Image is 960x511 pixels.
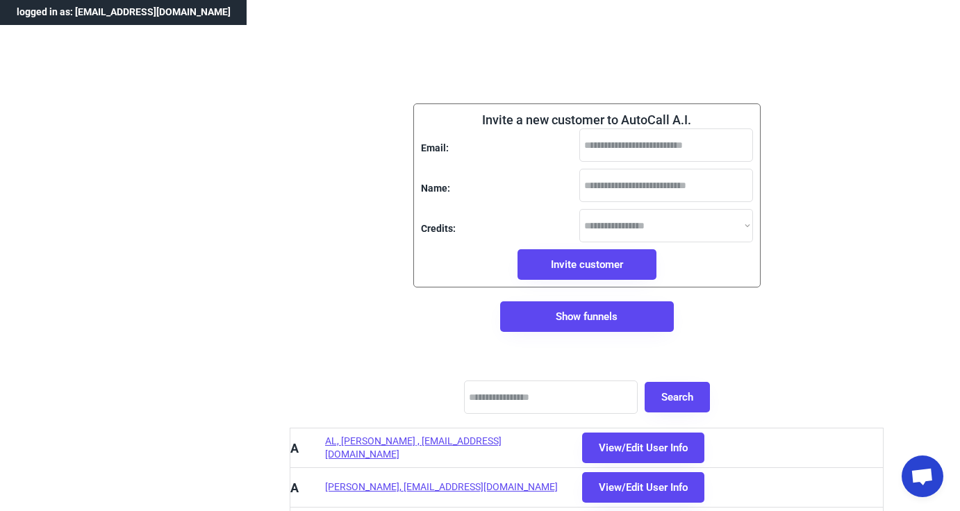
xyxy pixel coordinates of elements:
[582,472,704,503] button: View/Edit User Info
[500,301,674,332] button: Show funnels
[518,249,656,280] button: Invite customer
[290,439,311,457] div: A
[645,382,710,412] button: Search
[902,455,943,497] div: Open chat
[290,479,311,496] div: A
[582,433,704,463] button: View/Edit User Info
[325,480,568,494] div: [PERSON_NAME], [EMAIL_ADDRESS][DOMAIN_NAME]
[325,435,568,462] div: AL, [PERSON_NAME] , [EMAIL_ADDRESS][DOMAIN_NAME]
[421,222,456,236] div: Credits:
[421,142,449,156] div: Email:
[482,111,691,128] div: Invite a new customer to AutoCall A.I.
[421,182,450,196] div: Name:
